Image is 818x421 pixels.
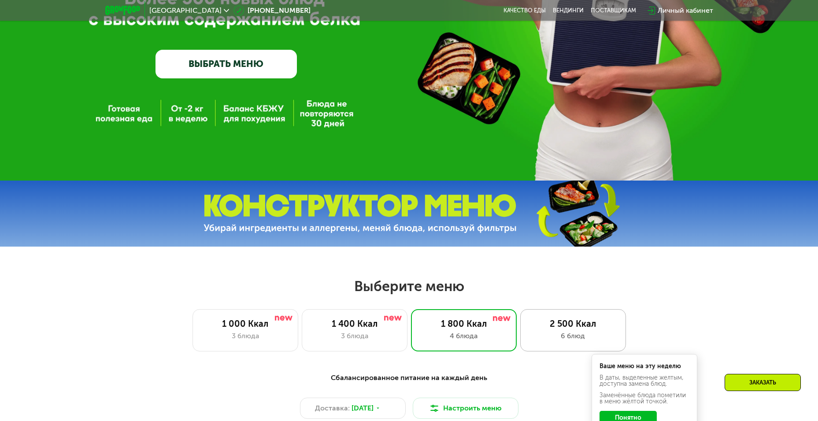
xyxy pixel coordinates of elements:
div: Заказать [725,374,801,391]
a: ВЫБРАТЬ МЕНЮ [155,50,297,78]
div: 2 500 Ккал [529,318,617,329]
div: 6 блюд [529,331,617,341]
div: Заменённые блюда пометили в меню жёлтой точкой. [600,392,689,405]
div: 4 блюда [420,331,507,341]
a: [PHONE_NUMBER] [233,5,311,16]
div: 3 блюда [202,331,289,341]
span: [GEOGRAPHIC_DATA] [149,7,222,14]
a: Вендинги [553,7,584,14]
div: поставщикам [591,7,636,14]
div: 1 000 Ккал [202,318,289,329]
div: Сбалансированное питание на каждый день [148,373,670,384]
div: В даты, выделенные желтым, доступна замена блюд. [600,375,689,387]
div: Ваше меню на эту неделю [600,363,689,369]
button: Настроить меню [413,398,518,419]
span: [DATE] [352,403,374,414]
div: 3 блюда [311,331,398,341]
h2: Выберите меню [28,277,790,295]
span: Доставка: [315,403,350,414]
a: Качество еды [503,7,546,14]
div: 1 400 Ккал [311,318,398,329]
div: Личный кабинет [658,5,713,16]
div: 1 800 Ккал [420,318,507,329]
